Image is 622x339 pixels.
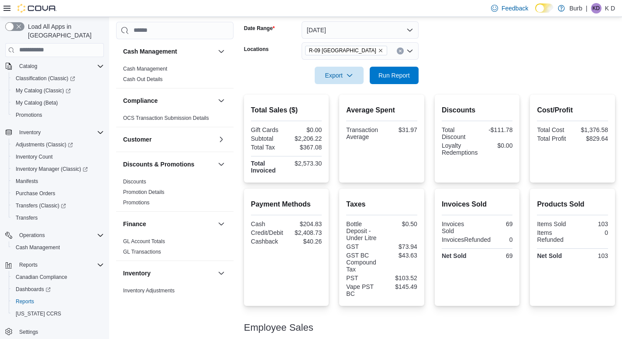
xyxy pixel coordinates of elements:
[16,298,34,305] span: Reports
[288,144,322,151] div: $367.08
[123,287,175,294] span: Inventory Adjustments
[16,310,61,317] span: [US_STATE] CCRS
[16,178,38,185] span: Manifests
[309,46,376,55] span: R-09 [GEOGRAPHIC_DATA]
[12,200,69,211] a: Transfers (Classic)
[123,220,214,228] button: Finance
[346,243,380,250] div: GST
[123,115,209,121] a: OCS Transaction Submission Details
[12,98,104,108] span: My Catalog (Beta)
[123,115,209,122] span: OCS Transaction Submission Details
[537,199,608,210] h2: Products Sold
[12,213,104,223] span: Transfers
[9,97,107,109] button: My Catalog (Beta)
[9,212,107,224] button: Transfers
[16,260,41,270] button: Reports
[9,241,107,254] button: Cash Management
[123,76,163,83] span: Cash Out Details
[251,144,285,151] div: Total Tax
[16,87,71,94] span: My Catalog (Classic)
[12,188,59,199] a: Purchase Orders
[12,242,63,253] a: Cash Management
[288,160,322,167] div: $2,573.30
[123,135,151,144] h3: Customer
[123,178,146,185] span: Discounts
[12,110,46,120] a: Promotions
[494,236,512,243] div: 0
[12,98,62,108] a: My Catalog (Beta)
[346,283,380,297] div: Vape PST BC
[12,139,76,150] a: Adjustments (Classic)
[16,286,51,293] span: Dashboards
[12,164,104,174] span: Inventory Manager (Classic)
[16,112,42,119] span: Promotions
[346,220,380,241] div: Bottle Deposit - Under Litre
[9,175,107,187] button: Manifests
[384,252,417,259] div: $43.63
[251,238,285,245] div: Cashback
[305,46,387,55] span: R-09 Tuscany Village
[19,261,38,268] span: Reports
[346,126,380,140] div: Transaction Average
[244,25,275,32] label: Date Range
[123,288,175,294] a: Inventory Adjustments
[9,151,107,163] button: Inventory Count
[2,229,107,241] button: Operations
[9,85,107,97] a: My Catalog (Classic)
[384,126,417,133] div: $31.97
[537,126,570,133] div: Total Cost
[288,126,322,133] div: $0.00
[123,160,194,169] h3: Discounts & Promotions
[123,76,163,82] a: Cash Out Details
[288,229,322,236] div: $2,408.73
[16,230,104,241] span: Operations
[288,135,322,142] div: $2,206.22
[16,214,38,221] span: Transfers
[116,113,234,127] div: Compliance
[12,296,104,307] span: Reports
[12,272,71,282] a: Canadian Compliance
[123,160,214,169] button: Discounts & Promotions
[123,199,150,206] span: Promotions
[535,3,553,13] input: Dark Mode
[479,252,512,259] div: 69
[384,283,417,290] div: $145.49
[592,3,600,14] span: KD
[16,244,60,251] span: Cash Management
[16,326,104,337] span: Settings
[384,275,417,281] div: $103.52
[12,164,91,174] a: Inventory Manager (Classic)
[9,163,107,175] a: Inventory Manager (Classic)
[12,272,104,282] span: Canadian Compliance
[17,4,57,13] img: Cova
[16,127,44,138] button: Inventory
[384,220,417,227] div: $0.50
[537,135,570,142] div: Total Profit
[9,72,107,85] a: Classification (Classic)
[370,67,419,84] button: Run Report
[12,284,54,295] a: Dashboards
[502,4,528,13] span: Feedback
[19,63,37,70] span: Catalog
[574,126,608,133] div: $1,376.58
[12,213,41,223] a: Transfers
[123,65,167,72] span: Cash Management
[251,160,276,174] strong: Total Invoiced
[244,322,313,333] h3: Employee Sales
[123,269,151,278] h3: Inventory
[12,284,104,295] span: Dashboards
[574,220,608,227] div: 103
[302,21,419,39] button: [DATE]
[12,176,104,186] span: Manifests
[16,75,75,82] span: Classification (Classic)
[12,242,104,253] span: Cash Management
[123,189,165,196] span: Promotion Details
[123,200,150,206] a: Promotions
[2,325,107,338] button: Settings
[16,327,41,337] a: Settings
[123,179,146,185] a: Discounts
[16,230,48,241] button: Operations
[2,259,107,271] button: Reports
[12,152,56,162] a: Inventory Count
[16,274,67,281] span: Canadian Compliance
